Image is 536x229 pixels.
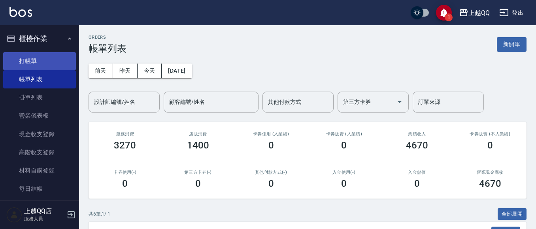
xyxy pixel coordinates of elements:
[3,52,76,70] a: 打帳單
[113,64,138,78] button: 昨天
[3,125,76,143] a: 現金收支登錄
[445,13,453,21] span: 1
[98,170,152,175] h2: 卡券使用(-)
[162,64,192,78] button: [DATE]
[3,28,76,49] button: 櫃檯作業
[406,140,428,151] h3: 4670
[244,131,298,137] h2: 卡券使用 (入業績)
[468,8,490,18] div: 上越QQ
[89,64,113,78] button: 前天
[89,43,126,54] h3: 帳單列表
[24,207,64,215] h5: 上越QQ店
[390,170,444,175] h2: 入金儲值
[9,7,32,17] img: Logo
[463,131,517,137] h2: 卡券販賣 (不入業績)
[479,178,501,189] h3: 4670
[3,70,76,88] a: 帳單列表
[3,143,76,161] a: 高階收支登錄
[187,140,209,151] h3: 1400
[456,5,493,21] button: 上越QQ
[341,178,347,189] h3: 0
[3,161,76,180] a: 材料自購登錄
[463,170,517,175] h2: 營業現金應收
[268,178,274,189] h3: 0
[487,140,493,151] h3: 0
[393,96,406,108] button: Open
[390,131,444,137] h2: 業績收入
[195,178,201,189] h3: 0
[6,207,22,223] img: Person
[317,131,371,137] h2: 卡券販賣 (入業績)
[3,88,76,107] a: 掛單列表
[98,131,152,137] h3: 服務消費
[414,178,420,189] h3: 0
[24,215,64,222] p: 服務人員
[89,35,126,40] h2: ORDERS
[317,170,371,175] h2: 入金使用(-)
[436,5,452,21] button: save
[122,178,128,189] h3: 0
[3,107,76,125] a: 營業儀表板
[498,208,527,220] button: 全部展開
[496,6,527,20] button: 登出
[138,64,162,78] button: 今天
[114,140,136,151] h3: 3270
[89,210,110,218] p: 共 6 筆, 1 / 1
[171,131,225,137] h2: 店販消費
[268,140,274,151] h3: 0
[497,37,527,52] button: 新開單
[171,170,225,175] h2: 第三方卡券(-)
[3,180,76,198] a: 每日結帳
[244,170,298,175] h2: 其他付款方式(-)
[497,40,527,48] a: 新開單
[3,198,76,216] a: 排班表
[341,140,347,151] h3: 0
